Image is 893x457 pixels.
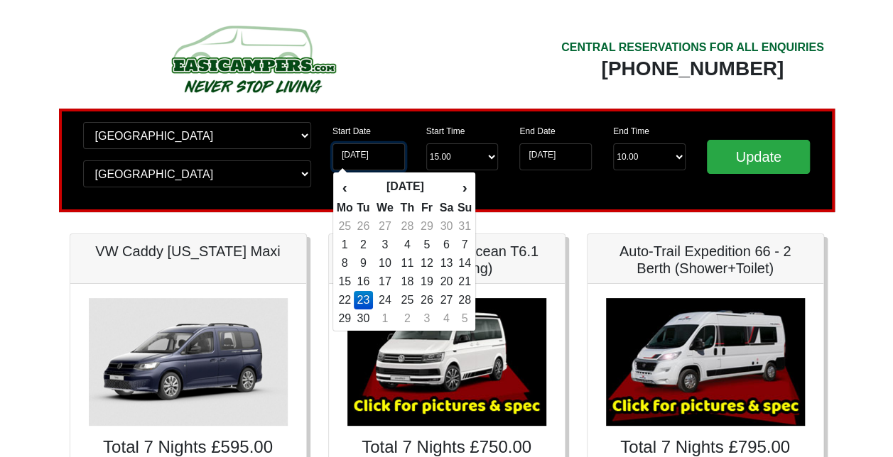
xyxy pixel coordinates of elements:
td: 23 [354,291,373,309]
th: Sa [436,199,457,217]
td: 29 [418,217,437,236]
th: Th [397,199,418,217]
td: 28 [397,217,418,236]
div: CENTRAL RESERVATIONS FOR ALL ENQUIRIES [561,39,824,56]
td: 7 [457,236,472,254]
td: 29 [336,309,354,328]
label: End Date [519,125,555,138]
td: 19 [418,272,437,291]
td: 20 [436,272,457,291]
th: Mo [336,199,354,217]
td: 24 [373,291,397,309]
img: VW California Ocean T6.1 (Auto, Awning) [347,298,546,426]
td: 21 [457,272,472,291]
td: 27 [436,291,457,309]
td: 28 [457,291,472,309]
td: 13 [436,254,457,272]
label: Start Date [332,125,371,138]
th: Tu [354,199,373,217]
td: 25 [397,291,418,309]
td: 31 [457,217,472,236]
td: 3 [418,309,437,328]
td: 6 [436,236,457,254]
td: 30 [436,217,457,236]
th: ‹ [336,175,354,199]
img: campers-checkout-logo.png [118,20,388,98]
th: We [373,199,397,217]
td: 18 [397,272,418,291]
th: [DATE] [354,175,457,199]
td: 26 [418,291,437,309]
td: 14 [457,254,472,272]
th: Fr [418,199,437,217]
td: 15 [336,272,354,291]
td: 5 [418,236,437,254]
td: 1 [373,309,397,328]
img: VW Caddy California Maxi [89,298,288,426]
td: 22 [336,291,354,309]
td: 25 [336,217,354,236]
h5: VW Caddy [US_STATE] Maxi [85,243,292,260]
input: Update [707,140,811,174]
td: 3 [373,236,397,254]
td: 26 [354,217,373,236]
td: 17 [373,272,397,291]
h5: Auto-Trail Expedition 66 - 2 Berth (Shower+Toilet) [602,243,809,277]
td: 16 [354,272,373,291]
td: 11 [397,254,418,272]
th: Su [457,199,472,217]
td: 2 [354,236,373,254]
td: 9 [354,254,373,272]
input: Start Date [332,143,405,170]
td: 10 [373,254,397,272]
td: 4 [397,236,418,254]
div: [PHONE_NUMBER] [561,56,824,82]
td: 2 [397,309,418,328]
td: 4 [436,309,457,328]
th: › [457,175,472,199]
label: End Time [613,125,649,138]
td: 12 [418,254,437,272]
td: 8 [336,254,354,272]
label: Start Time [426,125,465,138]
input: Return Date [519,143,592,170]
td: 30 [354,309,373,328]
td: 27 [373,217,397,236]
td: 1 [336,236,354,254]
td: 5 [457,309,472,328]
img: Auto-Trail Expedition 66 - 2 Berth (Shower+Toilet) [606,298,805,426]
